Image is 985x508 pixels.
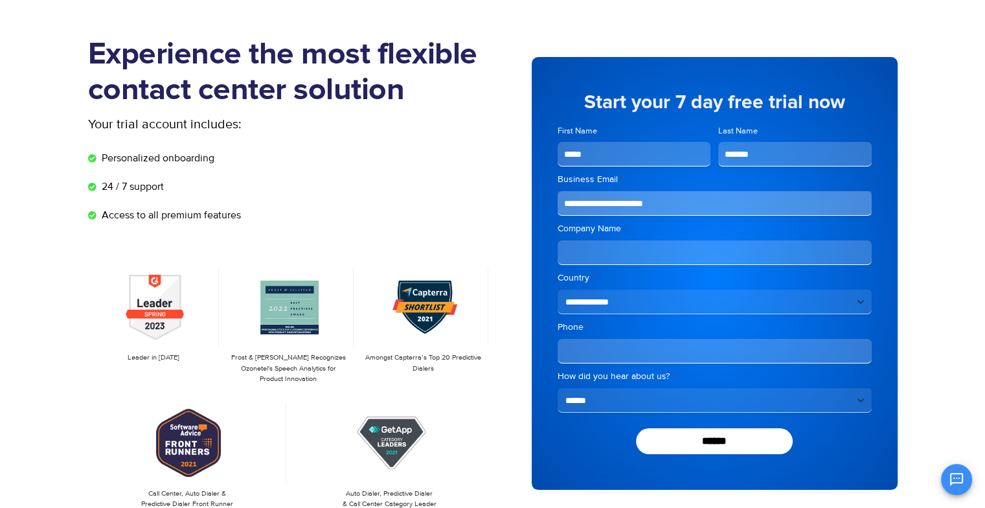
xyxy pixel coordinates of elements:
[558,93,872,112] h5: Start your 7 day free trial now
[98,207,241,223] span: Access to all premium features
[364,352,482,374] p: Amongst Capterra’s Top 20 Predictive Dialers
[98,150,214,166] span: Personalized onboarding
[88,37,493,108] h1: Experience the most flexible contact center solution
[558,222,872,235] label: Company Name
[558,321,872,334] label: Phone
[558,271,872,284] label: Country
[88,115,396,134] p: Your trial account includes:
[558,370,872,383] label: How did you hear about us?
[558,173,872,186] label: Business Email
[718,125,872,137] label: Last Name
[229,352,347,385] p: Frost & [PERSON_NAME] Recognizes Ozonetel's Speech Analytics for Product Innovation
[98,179,164,194] span: 24 / 7 support
[558,125,711,137] label: First Name
[95,352,212,364] p: Leader in [DATE]
[941,464,972,495] button: Open chat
